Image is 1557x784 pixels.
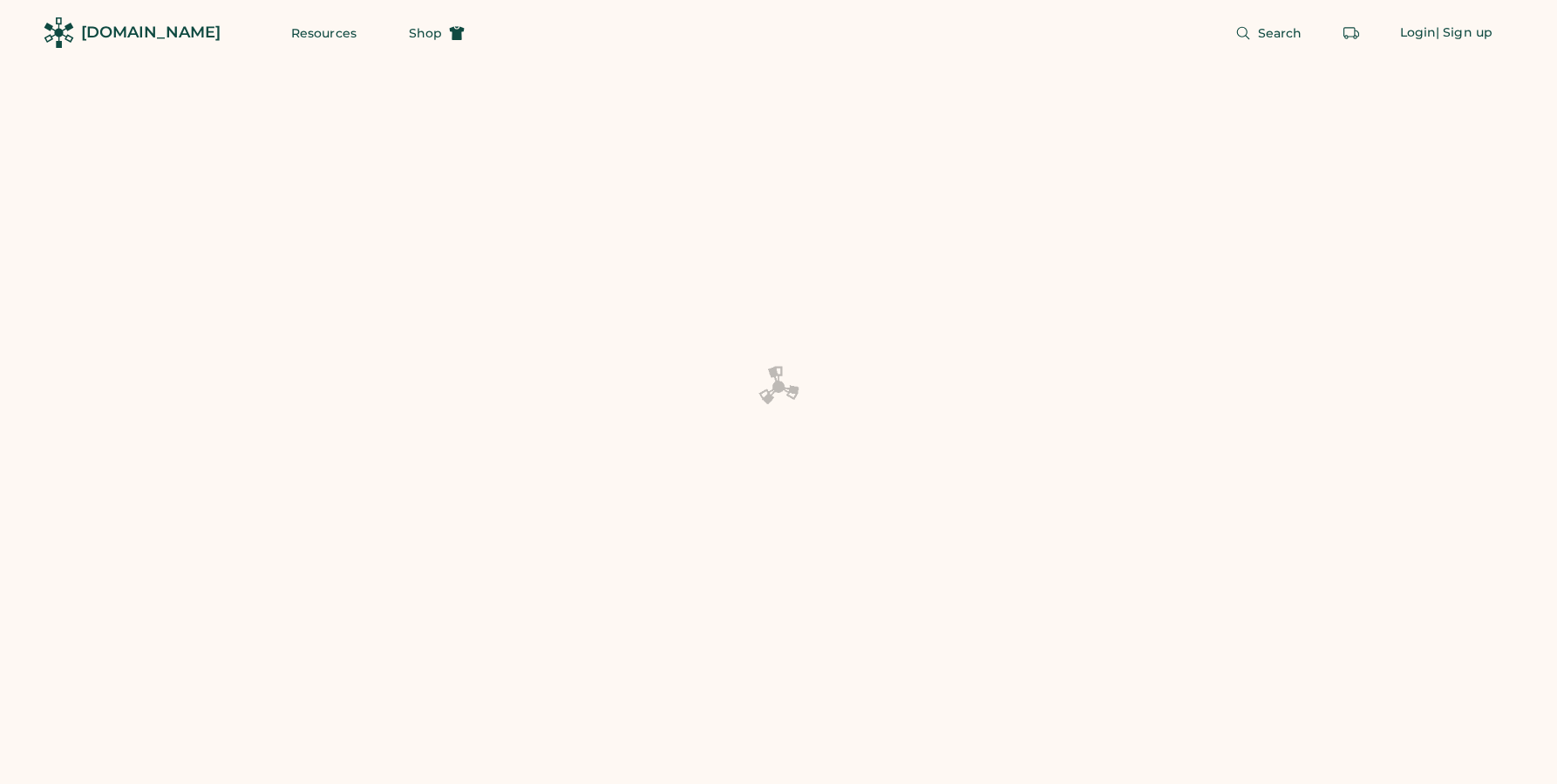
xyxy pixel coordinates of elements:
span: Shop [409,27,442,39]
span: Search [1258,27,1302,39]
img: Platens-Black-Loader-Spin-rich%20black.webp [758,365,799,409]
button: Retrieve an order [1334,16,1369,51]
button: Shop [388,16,486,51]
div: Login [1400,24,1437,42]
img: Rendered Logo - Screens [44,17,74,48]
div: | Sign up [1436,24,1492,42]
div: [DOMAIN_NAME] [81,22,221,44]
button: Search [1214,16,1323,51]
button: Resources [270,16,377,51]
